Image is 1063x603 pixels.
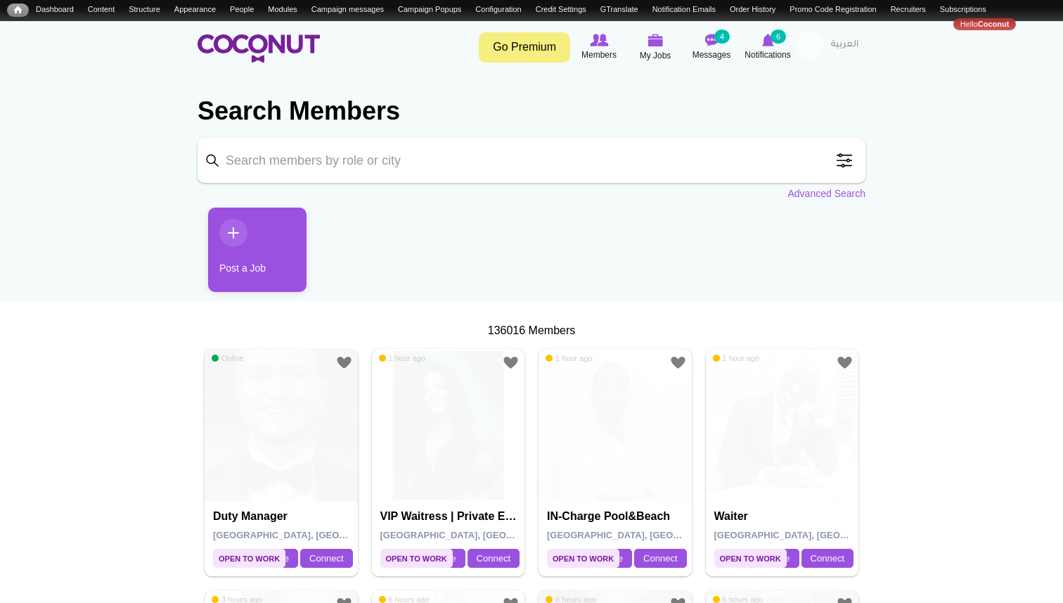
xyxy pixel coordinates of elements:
a: People [223,4,261,15]
span: Open to Work [547,549,619,568]
span: Open to Work [213,549,285,568]
span: 1 hour ago [379,353,426,363]
h4: Waiter [714,510,854,523]
h4: IN-Charge pool&beach [547,510,687,523]
span: [GEOGRAPHIC_DATA], [GEOGRAPHIC_DATA] [380,530,581,540]
div: 136016 Members [198,323,865,339]
span: [GEOGRAPHIC_DATA], [GEOGRAPHIC_DATA] [547,530,747,540]
a: Structure [122,4,167,15]
a: Add to Favourites [669,354,687,372]
a: Content [81,4,122,15]
a: GTranslate [593,4,645,15]
a: Reports [100,18,141,30]
a: HelloCoconut [953,18,1017,30]
a: Dashboard [29,4,81,15]
span: [GEOGRAPHIC_DATA], [GEOGRAPHIC_DATA] [714,530,915,540]
span: Messages [692,48,731,62]
img: My Jobs [648,34,663,46]
span: 1 hour ago [546,353,593,363]
a: Connect [801,549,853,569]
a: Notifications Notifications 6 [740,31,796,63]
a: Appearance [167,4,223,15]
h4: Duty Manager [213,510,353,523]
a: Campaign messages [304,4,391,15]
span: Open to Work [380,549,453,568]
a: Connect [468,549,520,569]
img: Messages [704,34,719,46]
span: Home [14,5,22,15]
a: Promo Code Registration [782,4,883,15]
img: Home [198,34,320,63]
small: 6 [771,30,786,44]
a: Notification Emails [645,4,723,15]
a: Invite Statistics [141,18,207,30]
a: Messages Messages 4 [683,31,740,63]
a: Recruiters [884,4,933,15]
a: Connect [300,549,352,569]
a: Credit Settings [529,4,593,15]
a: العربية [824,31,865,59]
span: Open to Work [714,549,787,568]
h4: VIP Waitress | Private Events & Event Production Specialist [380,510,520,523]
span: 1 hour ago [713,353,760,363]
a: Subscriptions [933,4,993,15]
a: My Jobs My Jobs [627,31,683,64]
a: Order History [723,4,782,15]
img: Browse Members [590,34,608,46]
a: Modules [261,4,304,15]
span: Notifications [745,48,790,62]
span: Online [212,353,244,363]
span: [GEOGRAPHIC_DATA], [GEOGRAPHIC_DATA] [213,530,413,540]
a: Go Premium [479,32,570,63]
strong: Coconut [978,20,1010,28]
a: Add to Favourites [836,354,853,372]
a: Connect [634,549,686,569]
a: Campaign Popups [391,4,468,15]
span: Members [581,48,617,62]
input: Search members by role or city [198,138,865,183]
a: Unsubscribe List [29,18,100,30]
a: Log out [1016,18,1056,30]
a: Post a Job [208,208,307,292]
a: Browse Members Members [571,31,627,63]
img: Notifications [762,34,774,46]
span: My Jobs [640,49,671,63]
a: Home [7,4,29,17]
a: Configuration [468,4,528,15]
a: Add to Favourites [502,354,520,372]
li: 1 / 1 [198,208,296,303]
small: 4 [714,30,730,44]
h2: Search Members [198,94,865,128]
a: Add to Favourites [335,354,353,372]
a: Advanced Search [787,186,865,201]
